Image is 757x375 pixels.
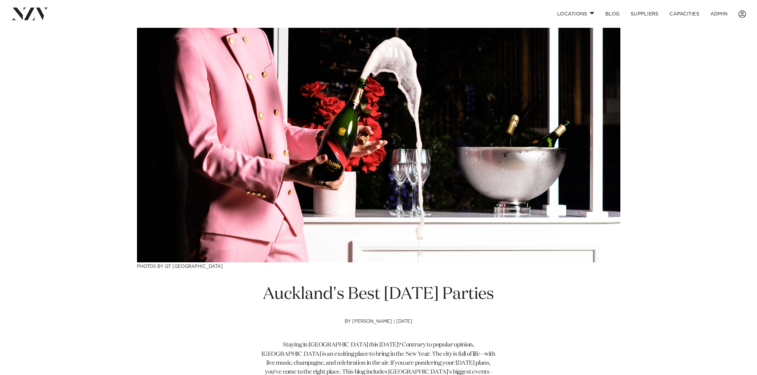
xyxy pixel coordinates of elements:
img: nzv-logo.png [11,8,48,20]
h3: Photos by QT [GEOGRAPHIC_DATA] [137,262,620,270]
h1: Auckland's Best [DATE] Parties [261,284,496,305]
a: ADMIN [705,7,733,21]
img: Auckland's Best New Year's Eve Parties [137,28,620,262]
h4: by [PERSON_NAME] | [DATE] [261,319,496,341]
a: BLOG [600,7,625,21]
a: Capacities [664,7,705,21]
a: Locations [552,7,600,21]
a: SUPPLIERS [625,7,664,21]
